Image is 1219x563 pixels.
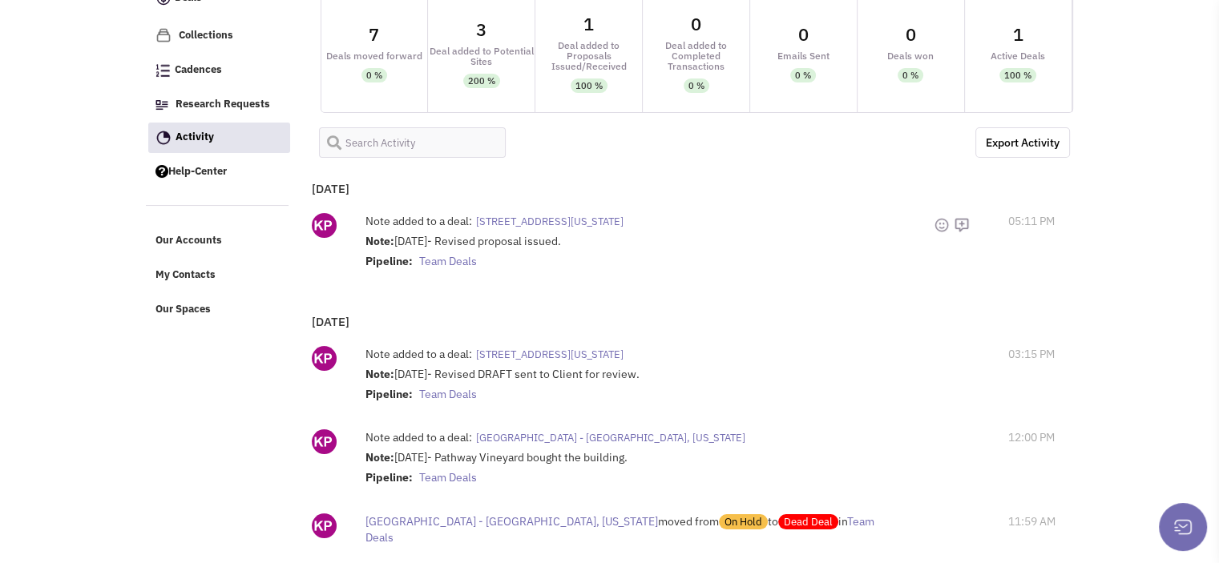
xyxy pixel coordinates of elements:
span: 12:00 PM [1008,429,1055,445]
strong: Note: [365,367,394,381]
strong: Pipeline: [365,387,413,401]
a: Activity [148,123,290,153]
a: Collections [147,20,289,51]
a: Our Accounts [147,226,289,256]
div: 1 [1013,26,1023,43]
span: [GEOGRAPHIC_DATA] - [GEOGRAPHIC_DATA], [US_STATE] [476,431,745,444]
span: Our Accounts [155,234,222,247]
span: Team Deals [419,254,477,268]
div: 0 [691,15,701,33]
label: Note added to a deal: [365,346,472,362]
img: Research.png [155,100,168,110]
div: moved from to in [365,513,886,545]
div: 100 % [1004,68,1031,82]
strong: Pipeline: [365,470,413,485]
span: On Hold [719,514,768,529]
div: 7 [369,26,379,43]
div: Emails Sent [750,50,857,61]
img: ny_GipEnDU-kinWYCc5EwQ.png [312,346,337,371]
div: 200 % [468,74,495,88]
div: [DATE]- Revised DRAFT sent to Client for review. [365,366,934,406]
a: Help-Center [147,157,289,187]
span: 11:59 AM [1008,513,1056,529]
span: [GEOGRAPHIC_DATA] - [GEOGRAPHIC_DATA], [US_STATE] [365,514,658,529]
div: Deal added to Potential Sites [428,46,535,66]
div: Active Deals [965,50,1072,61]
span: My Contacts [155,268,216,282]
div: [DATE]- Pathway Vineyard bought the building. [365,449,934,489]
div: 0 % [795,68,811,82]
div: 0 [798,26,809,43]
div: Deal added to Proposals Issued/Received [535,40,642,71]
input: Search Activity [319,127,507,158]
label: Note added to a deal: [365,429,472,445]
img: help.png [155,165,168,178]
strong: Note: [365,234,394,248]
b: [DATE] [312,181,349,196]
span: Team Deals [419,470,477,485]
span: Research Requests [176,97,270,111]
img: ny_GipEnDU-kinWYCc5EwQ.png [312,213,337,238]
img: Activity.png [156,131,171,145]
a: Export the below as a .XLSX spreadsheet [975,127,1070,158]
span: Our Spaces [155,302,211,316]
span: Activity [176,130,214,143]
span: Cadences [175,63,222,77]
img: ny_GipEnDU-kinWYCc5EwQ.png [312,513,337,538]
img: icon-collection-lavender.png [155,27,172,43]
b: [DATE] [312,314,349,329]
div: 0 % [902,68,918,82]
span: [STREET_ADDRESS][US_STATE] [476,348,624,361]
div: 0 [906,26,916,43]
a: Cadences [147,55,289,86]
span: Dead Deal [778,514,838,529]
span: Team Deals [365,514,874,545]
label: Note added to a deal: [365,213,472,229]
div: [DATE]- Revised proposal issued. [365,233,934,273]
div: 3 [476,21,486,38]
a: Our Spaces [147,295,289,325]
img: mdi_comment-add-outline.png [954,217,970,233]
img: face-smile.png [934,217,950,233]
span: Team Deals [419,387,477,401]
span: 05:11 PM [1008,213,1055,229]
span: 03:15 PM [1008,346,1055,362]
img: ny_GipEnDU-kinWYCc5EwQ.png [312,429,337,454]
div: 0 % [366,68,382,82]
div: Deals won [858,50,964,61]
strong: Pipeline: [365,254,413,268]
div: 100 % [575,78,603,93]
span: [STREET_ADDRESS][US_STATE] [476,215,624,228]
div: Deal added to Completed Transactions [643,40,749,71]
strong: Note: [365,450,394,464]
div: 1 [583,15,594,33]
a: My Contacts [147,260,289,291]
div: Deals moved forward [321,50,428,61]
img: Cadences_logo.png [155,64,170,77]
a: Research Requests [147,90,289,120]
span: Collections [179,28,233,42]
div: 0 % [688,78,704,93]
